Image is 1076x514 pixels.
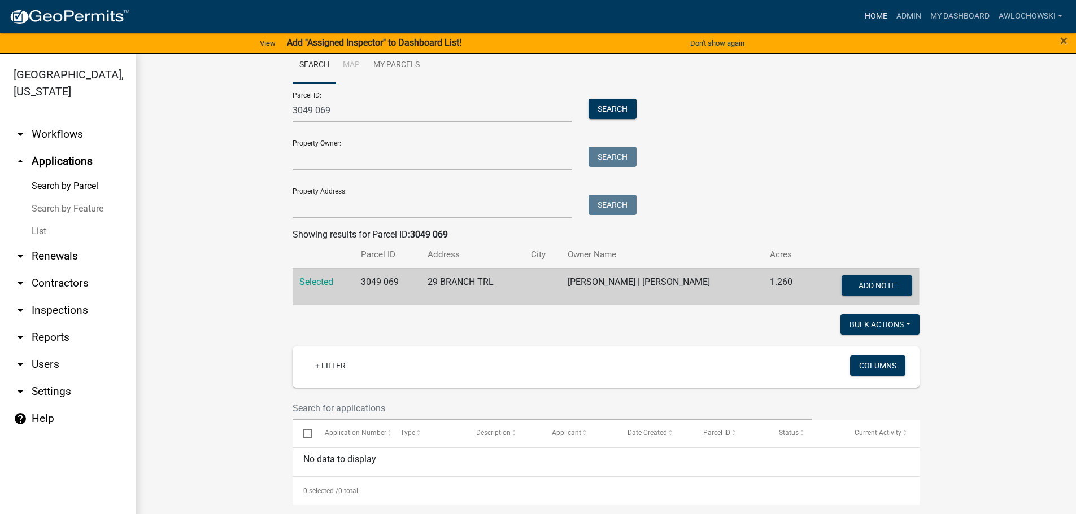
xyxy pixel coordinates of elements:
strong: 3049 069 [410,229,448,240]
a: + Filter [306,355,355,376]
div: 0 total [293,477,920,505]
th: Parcel ID [354,241,421,268]
button: Bulk Actions [840,314,920,335]
i: arrow_drop_down [14,331,27,344]
th: City [524,241,561,268]
i: help [14,412,27,425]
button: Search [589,99,637,119]
span: Type [400,429,415,437]
i: arrow_drop_down [14,358,27,371]
a: Selected [299,276,333,287]
i: arrow_drop_down [14,385,27,398]
datatable-header-cell: Type [390,420,465,447]
button: Close [1060,34,1068,47]
datatable-header-cell: Description [465,420,541,447]
button: Don't show again [686,34,749,52]
i: arrow_drop_down [14,128,27,141]
span: 0 selected / [303,487,338,495]
div: No data to display [293,448,920,476]
a: awlochowski [994,6,1067,27]
span: Applicant [552,429,581,437]
a: View [255,34,280,52]
i: arrow_drop_down [14,249,27,263]
td: 29 BRANCH TRL [421,268,524,305]
td: 1.260 [763,268,810,305]
datatable-header-cell: Applicant [541,420,617,447]
input: Search for applications [293,397,812,420]
span: Current Activity [855,429,901,437]
i: arrow_drop_up [14,155,27,168]
a: Search [293,47,336,84]
strong: Add "Assigned Inspector" to Dashboard List! [287,37,461,48]
div: Showing results for Parcel ID: [293,228,920,241]
datatable-header-cell: Date Created [617,420,692,447]
td: 3049 069 [354,268,421,305]
datatable-header-cell: Application Number [314,420,390,447]
button: Columns [850,355,905,376]
datatable-header-cell: Current Activity [844,420,920,447]
a: My Parcels [367,47,426,84]
a: Home [860,6,892,27]
span: Status [779,429,799,437]
th: Address [421,241,524,268]
button: Add Note [842,275,912,296]
span: Add Note [859,280,896,289]
datatable-header-cell: Select [293,420,314,447]
span: × [1060,33,1068,49]
a: Admin [892,6,926,27]
td: [PERSON_NAME] | [PERSON_NAME] [561,268,763,305]
th: Owner Name [561,241,763,268]
span: Date Created [628,429,667,437]
a: My Dashboard [926,6,994,27]
button: Search [589,195,637,215]
span: Application Number [325,429,386,437]
button: Search [589,147,637,167]
datatable-header-cell: Parcel ID [692,420,768,447]
th: Acres [763,241,810,268]
i: arrow_drop_down [14,276,27,290]
span: Parcel ID [703,429,730,437]
i: arrow_drop_down [14,304,27,317]
datatable-header-cell: Status [768,420,844,447]
span: Description [476,429,511,437]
